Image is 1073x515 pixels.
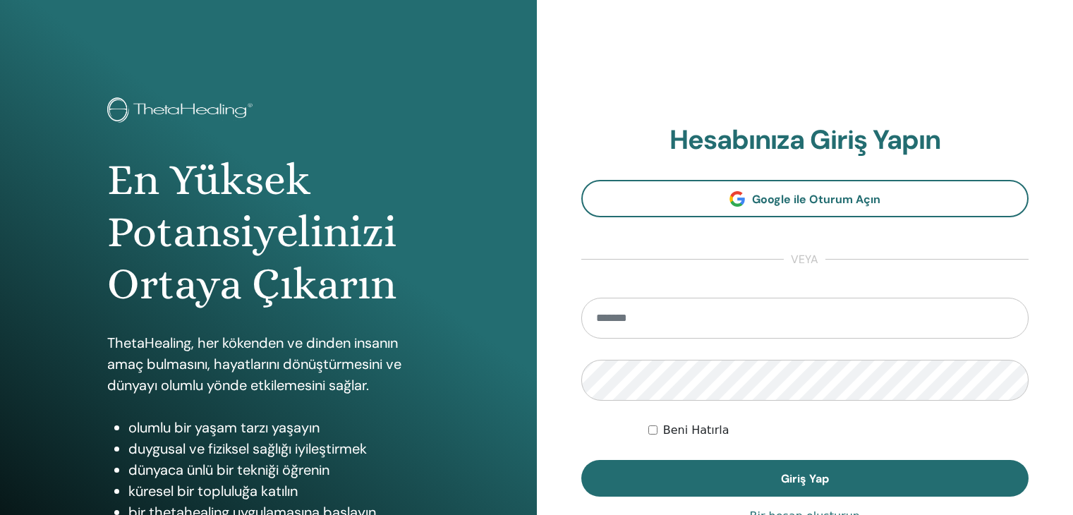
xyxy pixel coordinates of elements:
[128,418,320,437] font: olumlu bir yaşam tarzı yaşayın
[581,460,1029,497] button: Giriş Yap
[107,334,401,394] font: ThetaHealing, her kökenden ve dinden insanın amaç bulmasını, hayatlarını dönüştürmesini ve dünyay...
[581,180,1029,217] a: Google ile Oturum Açın
[791,252,818,267] font: veya
[669,122,940,157] font: Hesabınıza Giriş Yapın
[648,422,1029,439] div: Beni süresiz olarak veya manuel olarak çıkış yapana kadar kimlik doğrulamalı tut
[128,482,298,500] font: küresel bir topluluğa katılın
[128,461,329,479] font: dünyaca ünlü bir tekniği öğrenin
[107,154,396,310] font: En Yüksek Potansiyelinizi Ortaya Çıkarın
[663,423,729,437] font: Beni Hatırla
[781,471,829,486] font: Giriş Yap
[128,440,367,458] font: duygusal ve fiziksel sağlığı iyileştirmek
[752,192,880,207] font: Google ile Oturum Açın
